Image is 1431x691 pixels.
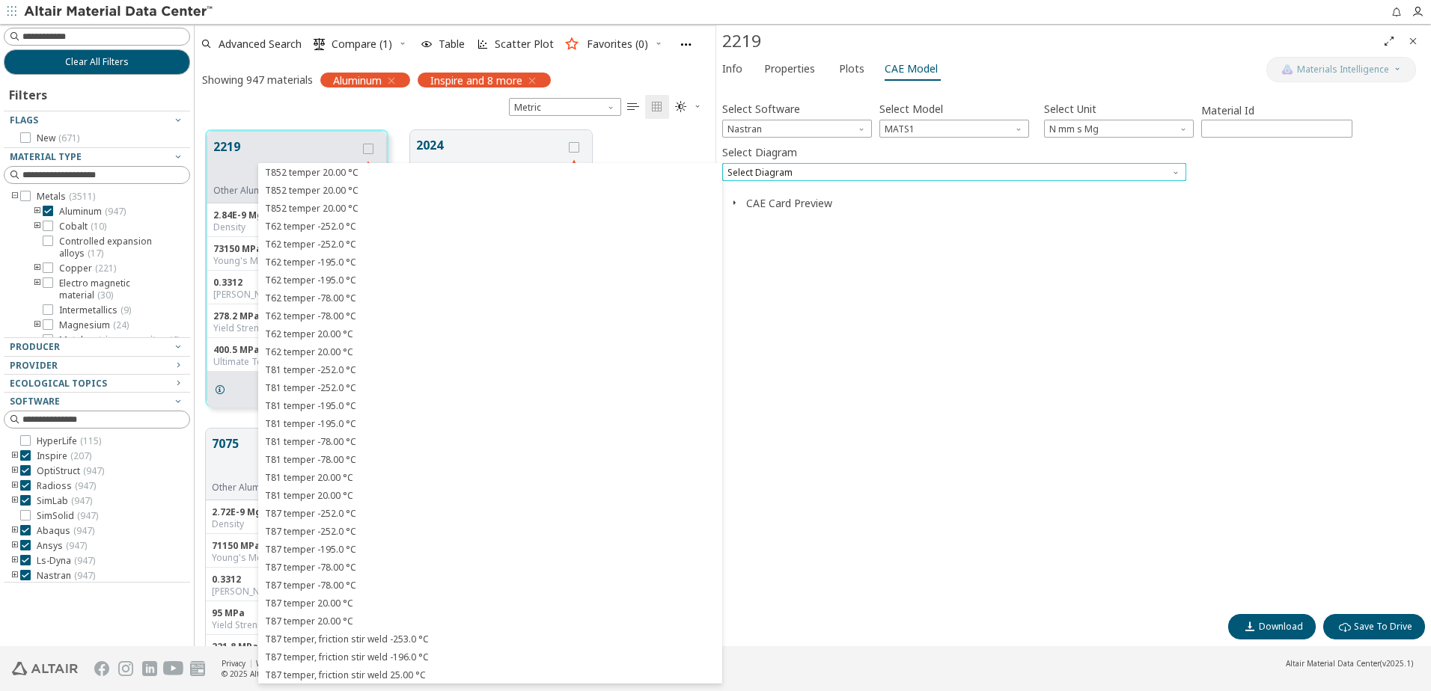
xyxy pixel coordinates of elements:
[1044,98,1096,120] label: Select Unit
[222,669,404,679] div: © 2025 Altair Engineering, Inc. All Rights Reserved.
[627,101,639,113] i: 
[10,450,20,462] i: toogle group
[1323,614,1425,639] button: Save To Drive
[207,375,239,405] button: Details
[213,209,380,221] div: 2.84E-9 Mg/mm³
[1401,29,1425,53] button: Close
[37,540,87,552] span: Ansys
[212,482,358,494] div: Other Aluminium
[722,57,742,81] span: Info
[65,56,129,68] span: Clear All Filters
[37,510,98,522] span: SimSolid
[746,196,832,210] button: CAE Card Preview
[10,191,20,203] i: toogle group
[879,98,943,120] label: Select Model
[10,340,60,353] span: Producer
[722,163,1186,181] span: Select Diagram
[80,434,101,447] span: ( 115 )
[10,465,20,477] i: toogle group
[213,277,380,289] div: 0.3312
[212,506,382,518] div: 2.72E-9 Mg/mm³
[265,526,356,538] span: T87 temper -252.0 °C
[105,205,126,218] span: ( 947 )
[722,120,872,138] span: Nastran
[4,49,190,75] button: Clear All Filters
[4,375,190,393] button: Ecological Topics
[77,509,98,522] span: ( 947 )
[37,495,92,507] span: SimLab
[212,552,382,564] div: Young's Modulus
[10,555,20,567] i: toogle group
[70,449,91,462] span: ( 207 )
[265,436,356,448] span: T81 temper -78.00 °C
[83,464,104,477] span: ( 947 )
[10,359,58,372] span: Provider
[1354,621,1412,633] span: Save To Drive
[265,292,356,304] span: T62 temper -78.00 °C
[120,304,131,316] span: ( 9 )
[509,98,621,116] div: Unit System
[58,132,79,144] span: ( 671 )
[495,39,554,49] span: Scatter Plot
[722,196,746,210] button: Close
[265,400,356,412] span: T81 temper -195.0 °C
[587,39,648,49] span: Favorites (0)
[213,255,380,267] div: Young's Modulus
[10,150,82,163] span: Material Type
[265,185,358,197] span: T852 temper 20.00 °C
[202,73,313,87] div: Showing 947 materials
[265,490,353,502] span: T81 temper 20.00 °C
[265,508,356,520] span: T87 temper -252.0 °C
[265,274,356,286] span: T62 temper -195.0 °C
[562,156,586,179] button: Favorite
[265,257,356,268] span: T62 temper -195.0 °C
[4,338,190,356] button: Producer
[213,138,356,185] button: 2219
[4,148,190,166] button: Material Type
[265,615,353,627] span: T87 temper 20.00 °C
[32,319,43,331] i: toogle group
[4,393,190,411] button: Software
[265,651,429,663] span: T87 temper, friction stir weld -196.0 °C
[37,435,101,447] span: HyperLife
[4,75,55,111] div: Filters
[59,221,106,233] span: Cobalt
[879,120,1029,138] span: MATS1
[10,377,107,390] span: Ecological Topics
[32,221,43,233] i: toogle group
[213,344,380,356] div: 400.5 MPa
[12,662,78,675] img: Altair Engineering
[10,480,20,492] i: toogle group
[265,633,429,645] span: T87 temper, friction stir weld -253.0 °C
[59,262,116,274] span: Copper
[669,95,708,119] button: Theme
[1281,64,1293,76] img: AI Copilot
[764,57,815,81] span: Properties
[621,95,645,119] button: Table View
[722,29,1377,53] div: 2219
[265,328,353,340] span: T62 temper 20.00 °C
[95,262,116,274] span: ( 221 )
[59,319,129,331] span: Magnesium
[4,111,190,129] button: Flags
[256,658,329,669] a: Website Terms of Use
[885,57,938,81] span: CAE Model
[722,98,800,120] label: Select Software
[509,98,621,116] span: Metric
[1259,621,1303,633] span: Download
[32,206,43,218] i: toogle group
[265,167,358,179] span: T852 temper 20.00 °C
[73,524,94,537] span: ( 947 )
[265,580,356,592] span: T87 temper -78.00 °C
[37,570,95,582] span: Nastran
[32,262,43,274] i: toogle group
[265,418,356,430] span: T81 temper -195.0 °C
[439,39,465,49] span: Table
[75,479,96,492] span: ( 947 )
[257,375,288,405] button: PDF Download
[222,658,245,669] a: Privacy
[1201,102,1352,120] label: Material Id
[1044,120,1194,138] span: N mm s Mg
[212,641,382,653] div: 221.8 MPa
[1339,621,1351,633] i: 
